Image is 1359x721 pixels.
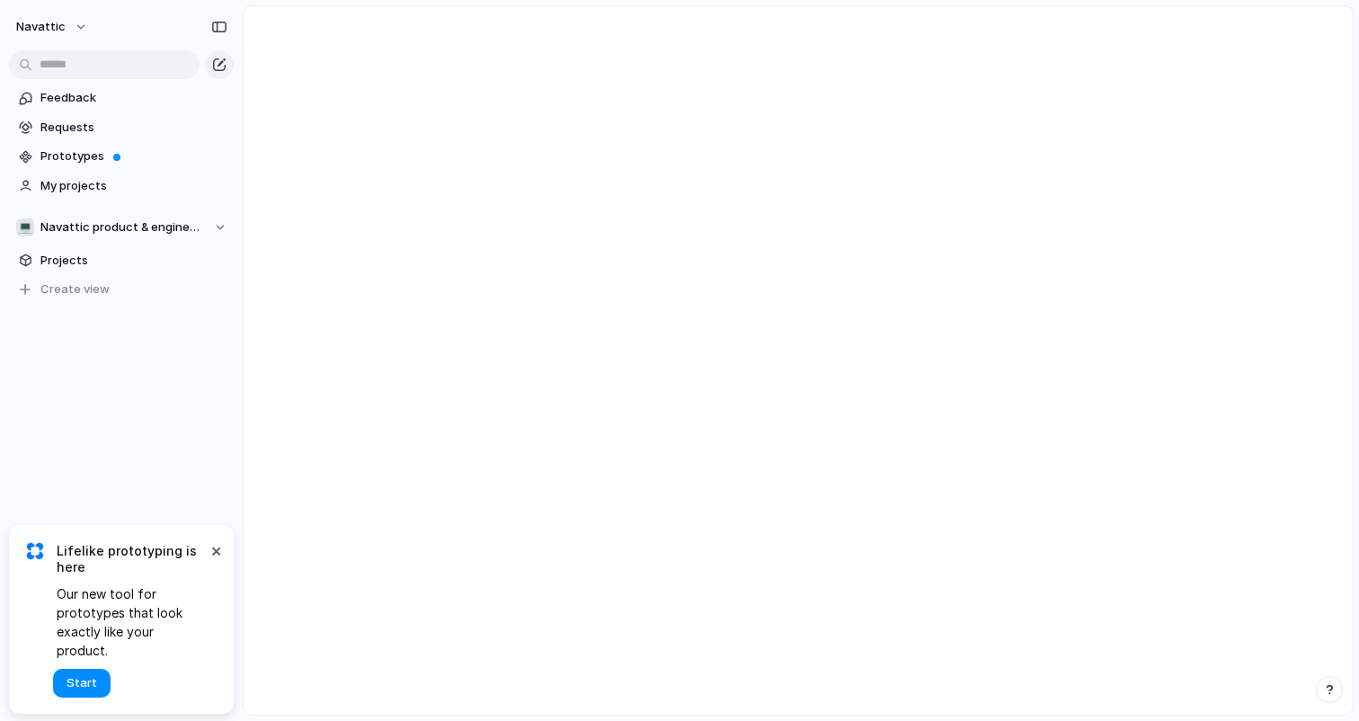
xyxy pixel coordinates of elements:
[57,543,207,575] span: Lifelike prototyping is here
[53,669,111,698] button: Start
[40,147,227,165] span: Prototypes
[9,276,234,303] button: Create view
[8,13,97,41] button: navattic
[9,114,234,141] a: Requests
[9,85,234,111] a: Feedback
[40,119,227,137] span: Requests
[16,18,66,36] span: navattic
[40,280,110,298] span: Create view
[40,177,227,195] span: My projects
[57,584,207,660] span: Our new tool for prototypes that look exactly like your product.
[205,539,226,561] button: Dismiss
[9,214,234,241] button: 💻Navattic product & engineering
[40,89,227,107] span: Feedback
[9,143,234,170] a: Prototypes
[9,247,234,274] a: Projects
[40,252,227,270] span: Projects
[67,674,97,692] span: Start
[9,173,234,200] a: My projects
[40,218,205,236] span: Navattic product & engineering
[16,218,34,236] div: 💻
